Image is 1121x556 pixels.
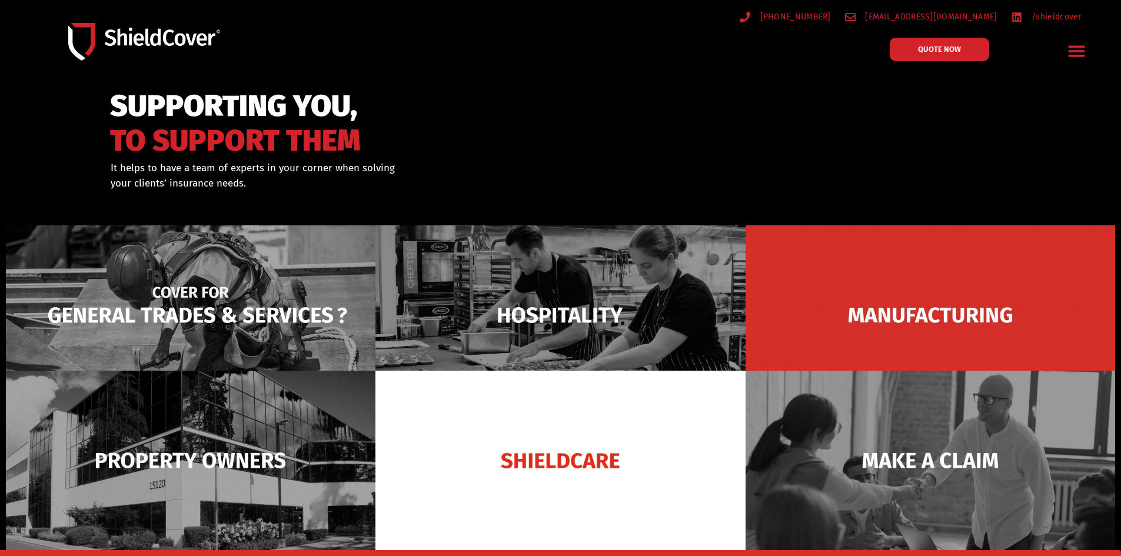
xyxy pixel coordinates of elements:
a: [PHONE_NUMBER] [740,9,831,24]
span: QUOTE NOW [918,45,961,53]
span: SUPPORTING YOU, [110,94,361,118]
a: /shieldcover [1012,9,1082,24]
a: QUOTE NOW [890,38,989,61]
span: [EMAIL_ADDRESS][DOMAIN_NAME] [862,9,997,24]
a: [EMAIL_ADDRESS][DOMAIN_NAME] [845,9,997,24]
span: /shieldcover [1029,9,1082,24]
div: It helps to have a team of experts in your corner when solving [111,161,621,191]
span: [PHONE_NUMBER] [757,9,831,24]
p: your clients’ insurance needs. [111,176,621,191]
div: Menu Toggle [1063,37,1091,65]
img: Shield-Cover-Underwriting-Australia-logo-full [68,23,220,60]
